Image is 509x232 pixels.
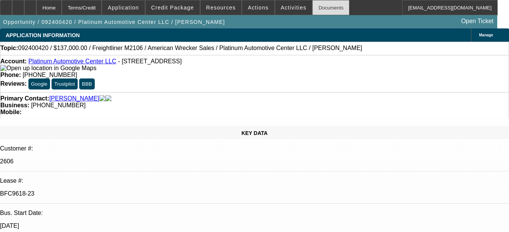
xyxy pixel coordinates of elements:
[0,95,49,102] strong: Primary Contact:
[28,78,50,89] button: Google
[102,0,144,15] button: Application
[99,95,105,102] img: facebook-icon.png
[0,72,21,78] strong: Phone:
[0,58,27,64] strong: Account:
[248,5,269,11] span: Actions
[28,58,116,64] a: Platinum Automotive Center LLC
[0,65,96,72] img: Open up location in Google Maps
[275,0,312,15] button: Activities
[18,45,362,52] span: 092400420 / $137,000.00 / Freightliner M2106 / American Wrecker Sales / Platinum Automotive Cente...
[52,78,77,89] button: Trustpilot
[49,95,99,102] a: [PERSON_NAME]
[0,65,96,71] a: View Google Maps
[0,80,27,87] strong: Reviews:
[281,5,307,11] span: Activities
[3,19,225,25] span: Opportunity / 092400420 / Platinum Automotive Center LLC / [PERSON_NAME]
[479,33,493,37] span: Manage
[151,5,194,11] span: Credit Package
[200,0,241,15] button: Resources
[118,58,182,64] span: - [STREET_ADDRESS]
[105,95,111,102] img: linkedin-icon.png
[0,102,29,108] strong: Business:
[6,32,80,38] span: APPLICATION INFORMATION
[23,72,77,78] span: [PHONE_NUMBER]
[242,0,274,15] button: Actions
[108,5,139,11] span: Application
[458,15,496,28] a: Open Ticket
[31,102,86,108] span: [PHONE_NUMBER]
[146,0,200,15] button: Credit Package
[0,109,22,115] strong: Mobile:
[241,130,268,136] span: KEY DATA
[0,45,18,52] strong: Topic:
[79,78,95,89] button: BBB
[206,5,236,11] span: Resources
